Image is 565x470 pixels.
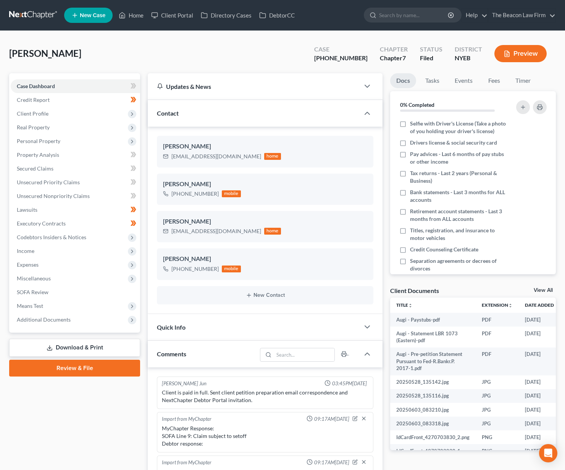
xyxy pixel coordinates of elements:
[534,288,553,293] a: View All
[163,180,367,189] div: [PERSON_NAME]
[17,303,43,309] span: Means Test
[115,8,147,22] a: Home
[455,45,482,54] div: District
[17,206,37,213] span: Lawsuits
[314,54,368,63] div: [PHONE_NUMBER]
[80,13,105,18] span: New Case
[147,8,197,22] a: Client Portal
[390,348,476,375] td: Augi - Pre-petition Statement Pursuant to Fed-R.Bankr.P. 2017-1.pdf
[17,151,59,158] span: Property Analysis
[162,389,368,404] div: Client is paid in full. Sent client petition preparation email correspondence and NextChapter Deb...
[525,302,559,308] a: Date Added expand_more
[390,403,476,417] td: 20250603_083210.jpg
[162,415,211,423] div: Import from MyChapter
[11,93,140,107] a: Credit Report
[17,316,71,323] span: Additional Documents
[9,339,140,357] a: Download & Print
[314,415,349,423] span: 09:17AM[DATE]
[17,165,53,172] span: Secured Claims
[509,73,537,88] a: Timer
[455,54,482,63] div: NYEB
[17,138,60,144] span: Personal Property
[17,261,39,268] span: Expenses
[162,459,211,467] div: Import from MyChapter
[17,97,50,103] span: Credit Report
[163,142,367,151] div: [PERSON_NAME]
[390,444,476,458] td: IdCardFront_4270703830_1.png
[482,73,506,88] a: Fees
[332,380,367,387] span: 03:45PM[DATE]
[400,101,434,108] strong: 0% Completed
[380,45,408,54] div: Chapter
[410,150,508,166] span: Pay advices - Last 6 months of pay stubs or other income
[17,234,86,240] span: Codebtors Insiders & Notices
[420,45,442,54] div: Status
[396,302,413,308] a: Titleunfold_more
[163,254,367,264] div: [PERSON_NAME]
[17,193,90,199] span: Unsecured Nonpriority Claims
[390,287,439,295] div: Client Documents
[476,403,519,417] td: JPG
[17,110,48,117] span: Client Profile
[197,8,255,22] a: Directory Cases
[157,82,350,90] div: Updates & News
[555,303,559,308] i: expand_more
[157,324,186,331] span: Quick Info
[410,227,508,242] span: Titles, registration, and insurance to motor vehicles
[17,248,34,254] span: Income
[449,73,479,88] a: Events
[163,292,367,298] button: New Contact
[9,360,140,377] a: Review & File
[410,188,508,204] span: Bank statements - Last 3 months for ALL accounts
[419,73,446,88] a: Tasks
[390,417,476,430] td: 20250603_083318.jpg
[17,220,66,227] span: Executory Contracts
[390,430,476,444] td: IdCardFront_4270703830_2.png
[171,153,261,160] div: [EMAIL_ADDRESS][DOMAIN_NAME]
[171,227,261,235] div: [EMAIL_ADDRESS][DOMAIN_NAME]
[314,45,368,54] div: Case
[462,8,488,22] a: Help
[17,179,80,185] span: Unsecured Priority Claims
[171,265,219,273] div: [PHONE_NUMBER]
[11,217,140,230] a: Executory Contracts
[410,246,478,253] span: Credit Counseling Certificate
[379,8,449,22] input: Search by name...
[420,54,442,63] div: Filed
[476,313,519,327] td: PDF
[17,124,50,130] span: Real Property
[11,162,140,175] a: Secured Claims
[410,257,508,272] span: Separation agreements or decrees of divorces
[264,228,281,235] div: home
[476,444,519,458] td: PNG
[11,148,140,162] a: Property Analysis
[494,45,547,62] button: Preview
[482,302,513,308] a: Extensionunfold_more
[11,79,140,93] a: Case Dashboard
[17,289,48,295] span: SOFA Review
[255,8,299,22] a: DebtorCC
[380,54,408,63] div: Chapter
[410,169,508,185] span: Tax returns - Last 2 years (Personal & Business)
[264,153,281,160] div: home
[157,109,179,117] span: Contact
[402,54,406,61] span: 7
[476,389,519,403] td: JPG
[274,348,335,361] input: Search...
[410,120,508,135] span: Selfie with Driver's License (Take a photo of you holding your driver's license)
[171,190,219,198] div: [PHONE_NUMBER]
[314,459,349,466] span: 09:17AM[DATE]
[11,285,140,299] a: SOFA Review
[11,203,140,217] a: Lawsuits
[162,380,207,387] div: [PERSON_NAME] Jun
[222,266,241,272] div: mobile
[488,8,555,22] a: The Beacon Law Firm
[390,389,476,403] td: 20250528_135116.jpg
[222,190,241,197] div: mobile
[9,48,81,59] span: [PERSON_NAME]
[476,348,519,375] td: PDF
[390,73,416,88] a: Docs
[11,175,140,189] a: Unsecured Priority Claims
[539,444,557,462] div: Open Intercom Messenger
[157,350,186,357] span: Comments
